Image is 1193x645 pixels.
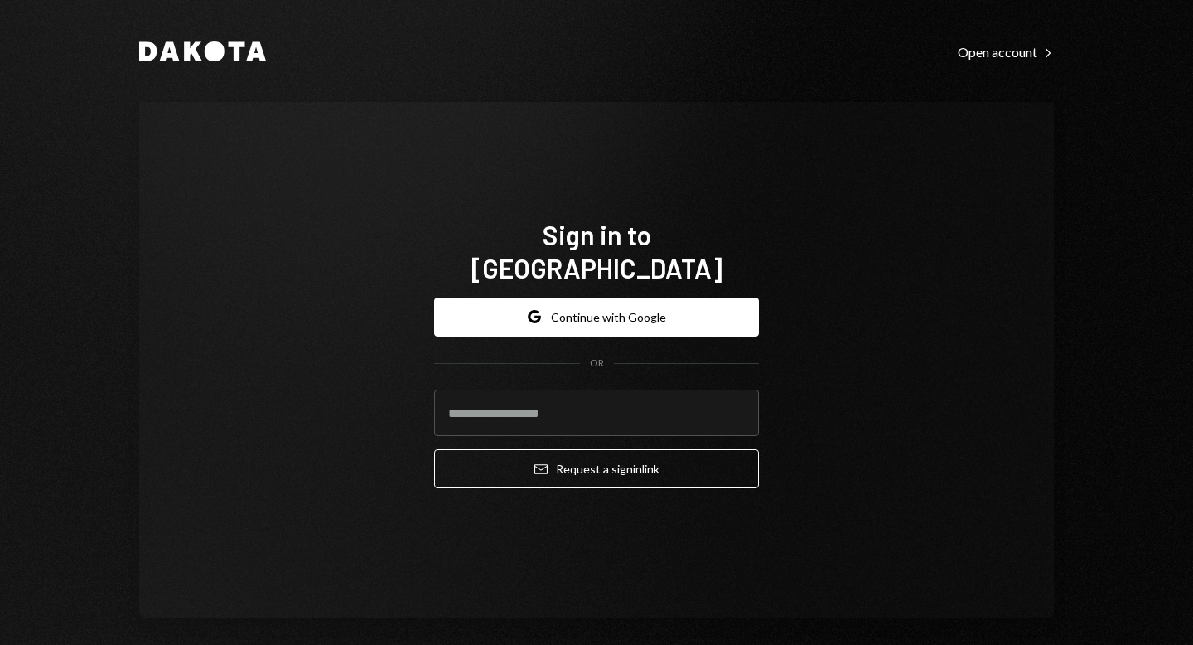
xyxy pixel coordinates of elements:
div: OR [590,356,604,371]
div: Open account [958,44,1054,61]
button: Continue with Google [434,298,759,337]
a: Open account [958,42,1054,61]
h1: Sign in to [GEOGRAPHIC_DATA] [434,218,759,284]
button: Request a signinlink [434,449,759,488]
